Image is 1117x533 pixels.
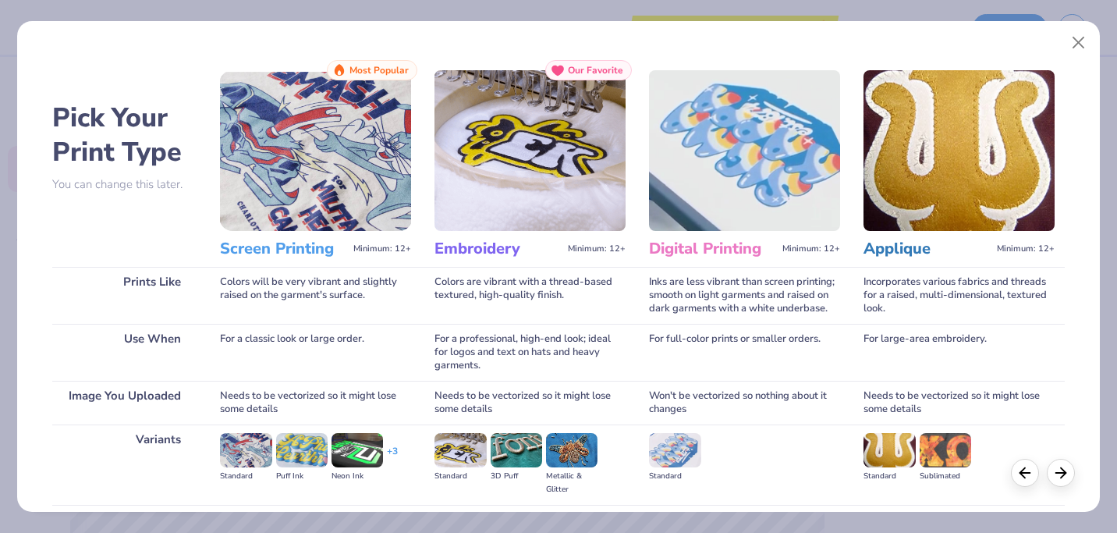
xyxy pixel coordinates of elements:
img: Standard [863,433,915,467]
div: For large-area embroidery. [863,324,1055,381]
img: Standard [649,433,700,467]
div: 3D Puff [491,470,542,483]
span: Our Favorite [568,65,623,76]
img: Puff Ink [276,433,328,467]
div: Puff Ink [276,470,328,483]
img: Digital Printing [649,70,840,231]
img: Sublimated [920,433,971,467]
div: Image You Uploaded [52,381,197,425]
div: Colors will be very vibrant and slightly raised on the garment's surface. [220,267,411,324]
div: For a professional, high-end look; ideal for logos and text on hats and heavy garments. [434,324,626,381]
img: Embroidery [434,70,626,231]
span: Minimum: 12+ [353,243,411,254]
div: Needs to be vectorized so it might lose some details [220,381,411,425]
img: Screen Printing [220,70,411,231]
div: Neon Ink [332,470,383,483]
div: Prints Like [52,267,197,324]
img: Standard [220,433,271,467]
h3: Embroidery [434,239,562,259]
img: 3D Puff [491,433,542,467]
div: Metallic & Glitter [546,470,598,496]
span: Minimum: 12+ [997,243,1055,254]
div: Standard [649,470,700,483]
span: Minimum: 12+ [782,243,840,254]
h2: Pick Your Print Type [52,101,197,169]
img: Neon Ink [332,433,383,467]
p: You can change this later. [52,178,197,191]
span: Most Popular [349,65,409,76]
span: Minimum: 12+ [568,243,626,254]
div: Standard [863,470,915,483]
img: Metallic & Glitter [546,433,598,467]
h3: Digital Printing [649,239,776,259]
div: + 3 [387,445,398,471]
div: Inks are less vibrant than screen printing; smooth on light garments and raised on dark garments ... [649,267,840,324]
div: For a classic look or large order. [220,324,411,381]
div: Needs to be vectorized so it might lose some details [434,381,626,425]
div: Sublimated [920,470,971,483]
div: Variants [52,425,197,505]
img: Applique [863,70,1055,231]
div: For full-color prints or smaller orders. [649,324,840,381]
div: Won't be vectorized so nothing about it changes [649,381,840,425]
div: Colors are vibrant with a thread-based textured, high-quality finish. [434,267,626,324]
button: Close [1063,28,1093,58]
div: Standard [220,470,271,483]
h3: Applique [863,239,991,259]
img: Standard [434,433,486,467]
div: Use When [52,324,197,381]
div: Needs to be vectorized so it might lose some details [863,381,1055,425]
div: Standard [434,470,486,483]
div: Incorporates various fabrics and threads for a raised, multi-dimensional, textured look. [863,267,1055,324]
h3: Screen Printing [220,239,347,259]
